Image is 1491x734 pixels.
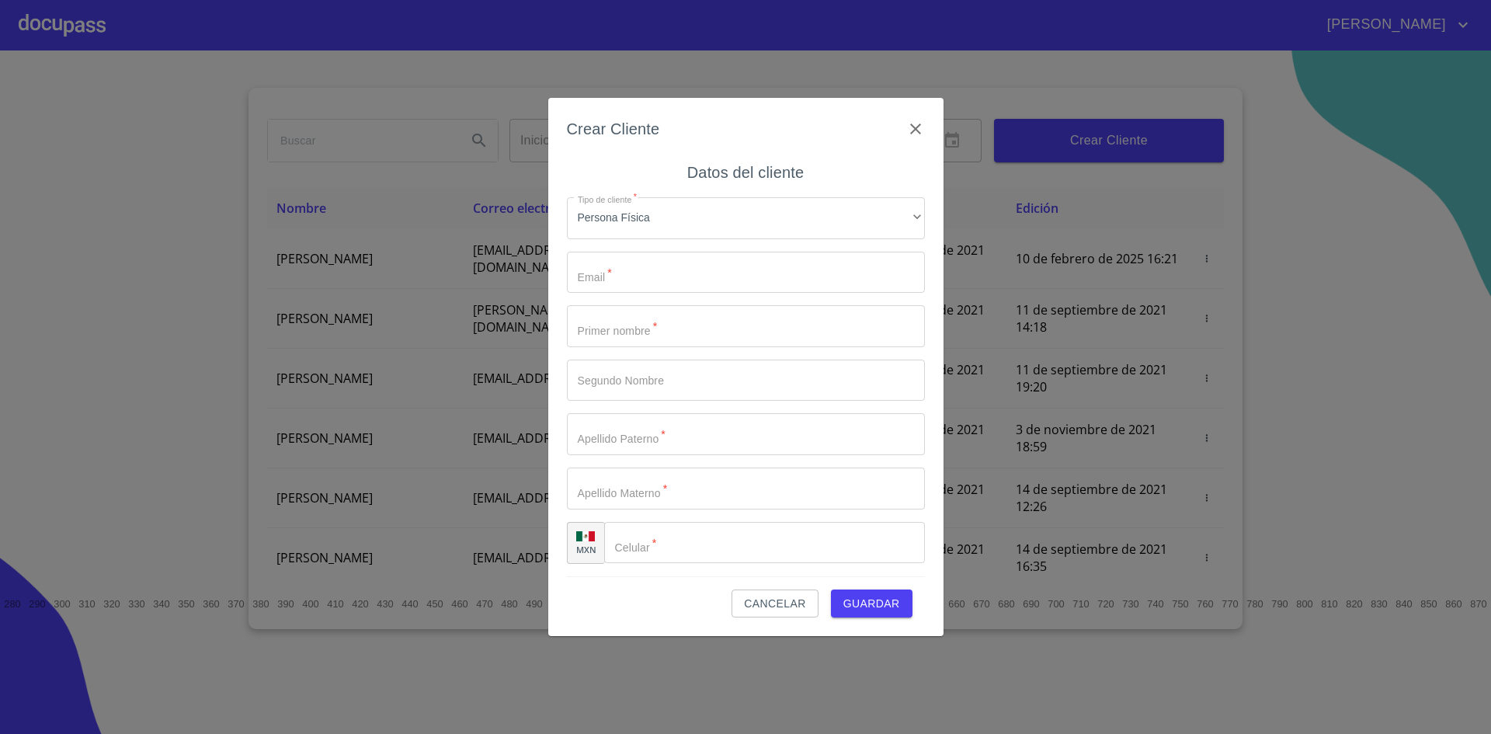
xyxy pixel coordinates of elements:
[567,197,925,239] div: Persona Física
[732,590,818,618] button: Cancelar
[576,531,595,542] img: R93DlvwvvjP9fbrDwZeCRYBHk45OWMq+AAOlFVsxT89f82nwPLnD58IP7+ANJEaWYhP0Tx8kkA0WlQMPQsAAgwAOmBj20AXj6...
[687,160,804,185] h6: Datos del cliente
[843,594,900,614] span: Guardar
[567,117,660,141] h6: Crear Cliente
[831,590,912,618] button: Guardar
[576,544,596,555] p: MXN
[744,594,805,614] span: Cancelar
